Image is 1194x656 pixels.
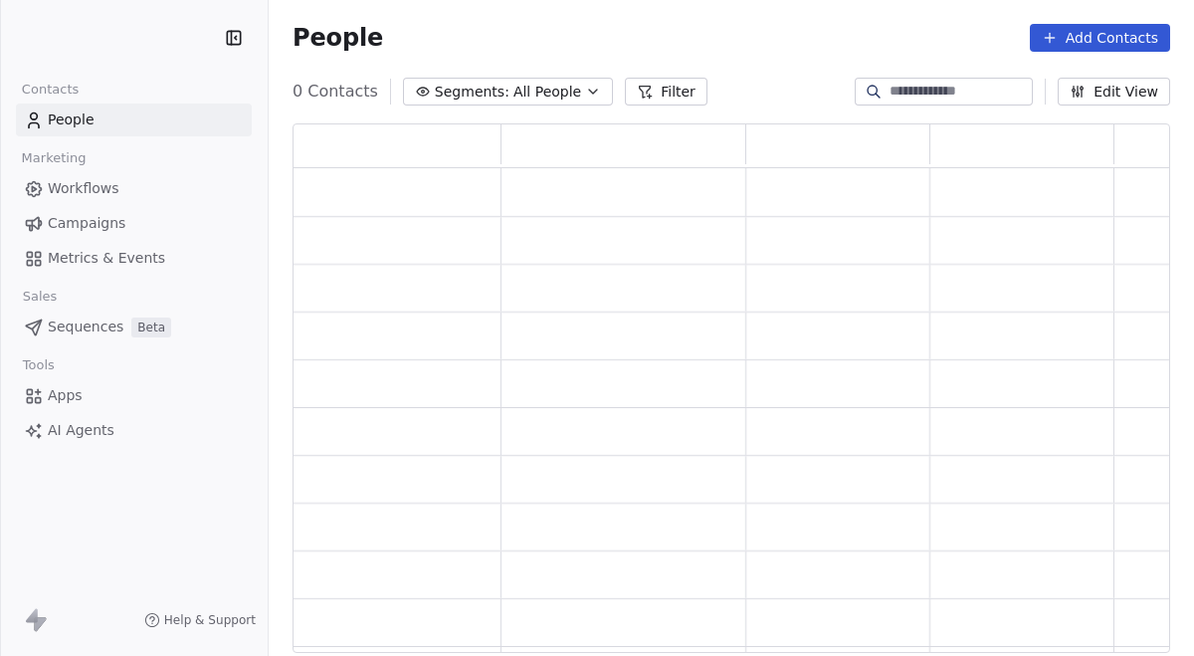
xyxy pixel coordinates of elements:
[48,420,114,441] span: AI Agents
[131,318,171,337] span: Beta
[625,78,707,106] button: Filter
[14,350,63,380] span: Tools
[16,311,252,343] a: SequencesBeta
[16,104,252,136] a: People
[513,82,581,103] span: All People
[13,143,95,173] span: Marketing
[48,248,165,269] span: Metrics & Events
[293,23,383,53] span: People
[144,612,256,628] a: Help & Support
[164,612,256,628] span: Help & Support
[48,213,125,234] span: Campaigns
[48,109,95,130] span: People
[13,75,88,105] span: Contacts
[48,317,123,337] span: Sequences
[293,80,378,104] span: 0 Contacts
[16,172,252,205] a: Workflows
[14,282,66,312] span: Sales
[16,379,252,412] a: Apps
[48,385,83,406] span: Apps
[48,178,119,199] span: Workflows
[1030,24,1170,52] button: Add Contacts
[1058,78,1170,106] button: Edit View
[16,414,252,447] a: AI Agents
[435,82,509,103] span: Segments:
[16,242,252,275] a: Metrics & Events
[16,207,252,240] a: Campaigns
